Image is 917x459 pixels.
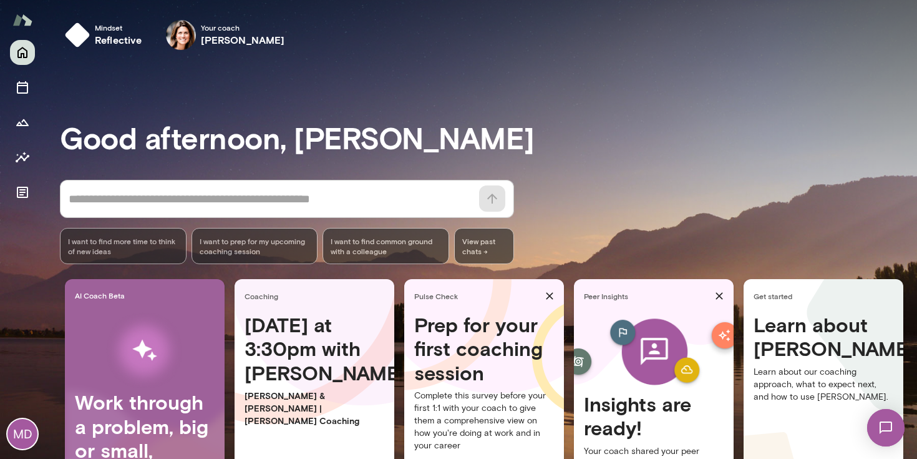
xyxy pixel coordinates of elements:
[414,313,554,385] h4: Prep for your first coaching session
[10,145,35,170] button: Insights
[245,313,384,385] h4: [DATE] at 3:30pm with [PERSON_NAME]
[95,22,142,32] span: Mindset
[584,392,724,440] h4: Insights are ready!
[454,228,514,264] span: View past chats ->
[10,75,35,100] button: Sessions
[414,390,554,452] p: Complete this survey before your first 1:1 with your coach to give them a comprehensive view on h...
[201,22,285,32] span: Your coach
[95,32,142,47] h6: reflective
[323,228,449,264] div: I want to find common ground with a colleague
[593,313,715,392] img: peer-insights
[245,390,384,427] p: [PERSON_NAME] & [PERSON_NAME] | [PERSON_NAME] Coaching
[7,419,37,449] div: MD
[68,236,178,256] span: I want to find more time to think of new ideas
[60,228,187,264] div: I want to find more time to think of new ideas
[331,236,441,256] span: I want to find common ground with a colleague
[75,290,220,300] span: AI Coach Beta
[10,40,35,65] button: Home
[65,22,90,47] img: mindset
[10,110,35,135] button: Growth Plan
[60,15,152,55] button: Mindsetreflective
[754,291,898,301] span: Get started
[584,291,710,301] span: Peer Insights
[157,15,294,55] div: Gwen ThrockmortonYour coach[PERSON_NAME]
[10,180,35,205] button: Documents
[60,120,917,155] h3: Good afternoon, [PERSON_NAME]
[754,366,893,403] p: Learn about our coaching approach, what to expect next, and how to use [PERSON_NAME].
[89,311,200,390] img: AI Workflows
[201,32,285,47] h6: [PERSON_NAME]
[12,8,32,32] img: Mento
[200,236,310,256] span: I want to prep for my upcoming coaching session
[414,291,540,301] span: Pulse Check
[192,228,318,264] div: I want to prep for my upcoming coaching session
[166,20,196,50] img: Gwen Throckmorton
[754,313,893,361] h4: Learn about [PERSON_NAME]
[245,291,389,301] span: Coaching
